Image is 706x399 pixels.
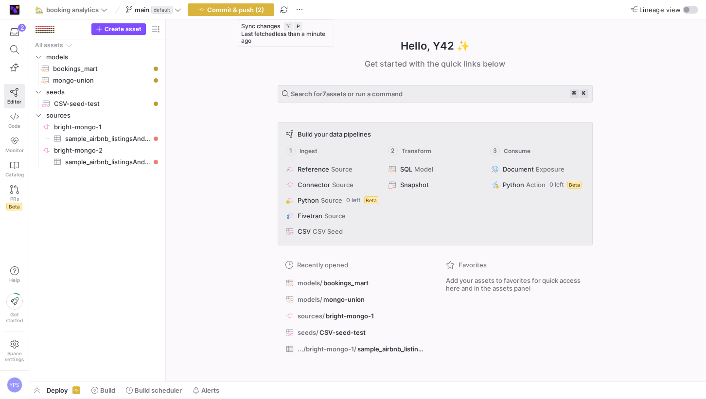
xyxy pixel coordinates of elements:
span: ⌥ [286,23,291,29]
span: default [151,6,173,14]
button: 2 [4,23,25,41]
div: YPS [7,377,22,393]
span: Exposure [536,165,565,173]
button: ConnectorSource [284,179,381,191]
span: models [46,52,160,63]
span: Document [503,165,534,173]
span: less than a minute ago [241,30,325,44]
button: Build scheduler [122,382,186,399]
span: CSV Seed [313,227,343,235]
div: Press SPACE to select this row. [33,74,161,86]
button: models/bookings_mart [283,277,426,289]
span: Monitor [5,147,24,153]
span: .../bright-mongo-1/ [298,345,356,353]
button: Help [4,262,25,287]
span: Create asset [105,26,141,33]
span: Add your assets to favorites for quick access here and in the assets panel [446,277,585,292]
span: Lineage view [639,6,681,14]
span: sample_airbnb_listingsAndReviews​​​​​​​​​ [65,133,150,144]
div: Press SPACE to select this row. [33,121,161,133]
span: Source [321,196,342,204]
button: Alerts [188,382,224,399]
kbd: k [580,89,588,98]
a: Spacesettings [4,335,25,366]
span: models/ [298,295,322,303]
span: Search for assets or run a command [291,90,403,98]
button: models/mongo-union [283,293,426,306]
span: PRs [10,196,19,202]
button: maindefault [124,3,184,16]
span: 0 left [346,197,360,204]
span: Help [8,277,20,283]
span: sample_airbnb_listingsAndReviews [357,345,424,353]
a: Monitor [4,133,25,157]
span: CSV [298,227,311,235]
div: Press SPACE to select this row. [33,109,161,121]
span: bookings_mart [323,279,369,287]
span: sources/ [298,312,325,320]
div: Press SPACE to select this row. [33,39,161,51]
div: Press SPACE to select this row. [33,98,161,109]
a: Code [4,108,25,133]
button: .../bright-mongo-1/sample_airbnb_listingsAndReviews [283,343,426,355]
span: Editor [7,99,21,104]
div: Last fetched [241,31,330,44]
span: Python [298,196,319,204]
span: Code [8,123,20,129]
span: Recently opened [297,261,348,269]
button: Getstarted [4,289,25,327]
button: SQLModel [387,163,483,175]
span: Model [414,165,433,173]
a: bright-mongo-1​​​​​​​​ [33,121,161,133]
span: Favorites [459,261,487,269]
span: Source [331,165,353,173]
a: mongo-union​​​​​​​​​​ [33,74,161,86]
span: Connector [298,181,330,189]
span: sources [46,110,160,121]
div: Press SPACE to select this row. [33,133,161,144]
a: https://storage.googleapis.com/y42-prod-data-exchange/images/KFz5Wnb3sbkEAGisjDnr4IirDjXyNQ9gHavd... [4,1,25,18]
button: PythonSource0 leftBeta [284,194,381,206]
span: sample_airbnb_listingsAndReviews​​​​​​​​​ [65,156,150,168]
span: Snapshot [400,181,429,189]
span: Beta [567,181,582,189]
span: Source [332,181,353,189]
a: Editor [4,84,25,108]
button: CSVCSV Seed [284,226,381,237]
span: P [297,23,300,29]
strong: 7 [322,90,326,98]
span: seeds/ [298,329,318,336]
div: Press SPACE to select this row. [33,144,161,156]
button: Build [87,382,120,399]
button: FivetranSource [284,210,381,222]
div: 2 [18,24,26,32]
span: Get started [6,312,23,323]
button: ReferenceSource [284,163,381,175]
span: Deploy [47,386,68,394]
button: PythonAction0 leftBeta [489,179,586,191]
div: Press SPACE to select this row. [33,51,161,63]
span: bright-mongo-1 [326,312,374,320]
span: booking analytics [46,6,99,14]
span: Action [526,181,546,189]
div: Press SPACE to select this row. [33,86,161,98]
span: Beta [364,196,378,204]
kbd: ⌘ [570,89,579,98]
span: Sync changes [241,23,280,30]
a: sample_airbnb_listingsAndReviews​​​​​​​​​ [33,133,161,144]
a: sample_airbnb_listingsAndReviews​​​​​​​​​ [33,156,161,168]
span: Reference [298,165,329,173]
span: Beta [6,203,22,210]
span: CSV-seed-test​​​​​​ [54,98,150,109]
a: Catalog [4,157,25,181]
span: bookings_mart​​​​​​​​​​ [53,63,150,74]
a: bookings_mart​​​​​​​​​​ [33,63,161,74]
span: mongo-union​​​​​​​​​​ [53,75,150,86]
img: https://storage.googleapis.com/y42-prod-data-exchange/images/KFz5Wnb3sbkEAGisjDnr4IirDjXyNQ9gHavd... [10,5,19,15]
span: Fivetran [298,212,322,220]
button: Search for7assets or run a command⌘k [278,85,593,103]
span: Build [100,386,115,394]
a: CSV-seed-test​​​​​​ [33,98,161,109]
span: bright-mongo-2​​​​​​​​ [54,145,160,156]
span: Alerts [201,386,219,394]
